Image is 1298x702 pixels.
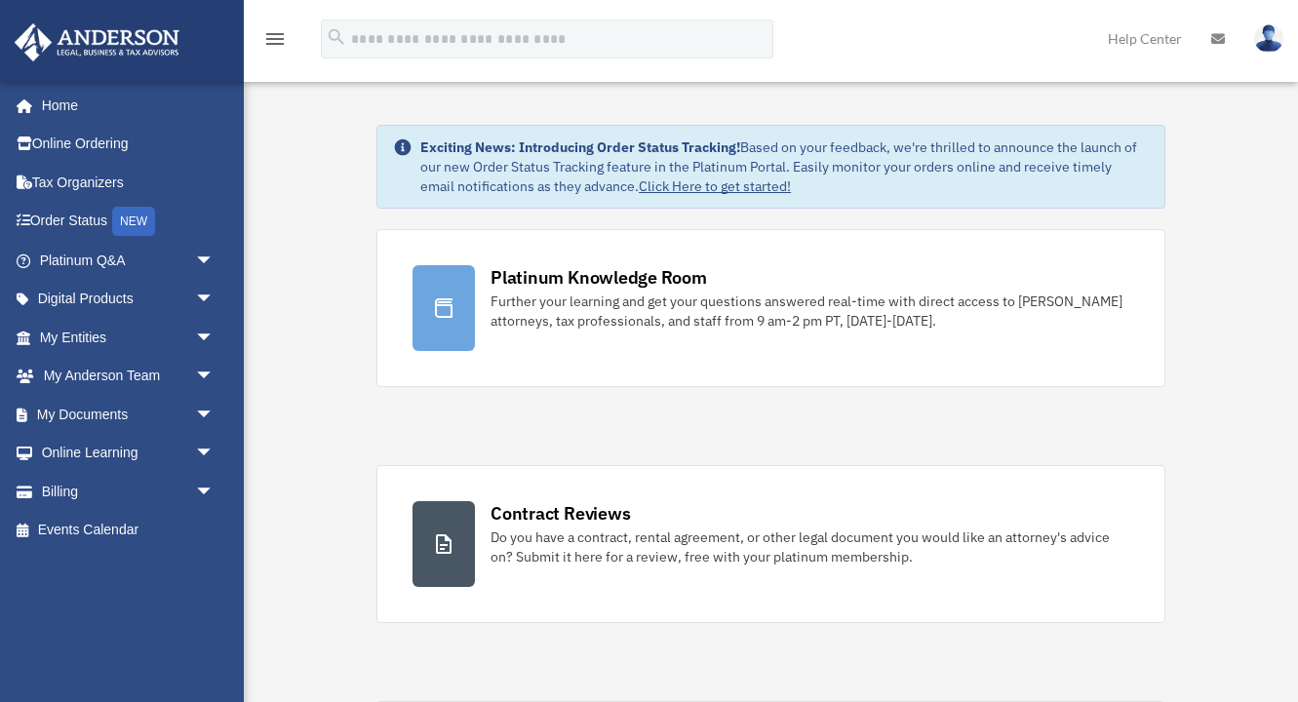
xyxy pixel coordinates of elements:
[14,434,244,473] a: Online Learningarrow_drop_down
[420,137,1149,196] div: Based on your feedback, we're thrilled to announce the launch of our new Order Status Tracking fe...
[195,395,234,435] span: arrow_drop_down
[14,280,244,319] a: Digital Productsarrow_drop_down
[491,501,630,526] div: Contract Reviews
[14,395,244,434] a: My Documentsarrow_drop_down
[491,265,707,290] div: Platinum Knowledge Room
[195,357,234,397] span: arrow_drop_down
[420,138,740,156] strong: Exciting News: Introducing Order Status Tracking!
[639,177,791,195] a: Click Here to get started!
[376,465,1165,623] a: Contract Reviews Do you have a contract, rental agreement, or other legal document you would like...
[195,241,234,281] span: arrow_drop_down
[491,527,1129,566] div: Do you have a contract, rental agreement, or other legal document you would like an attorney's ad...
[195,434,234,474] span: arrow_drop_down
[9,23,185,61] img: Anderson Advisors Platinum Portal
[491,292,1129,331] div: Further your learning and get your questions answered real-time with direct access to [PERSON_NAM...
[1254,24,1283,53] img: User Pic
[14,472,244,511] a: Billingarrow_drop_down
[14,241,244,280] a: Platinum Q&Aarrow_drop_down
[14,357,244,396] a: My Anderson Teamarrow_drop_down
[195,318,234,358] span: arrow_drop_down
[263,27,287,51] i: menu
[14,318,244,357] a: My Entitiesarrow_drop_down
[14,202,244,242] a: Order StatusNEW
[195,472,234,512] span: arrow_drop_down
[326,26,347,48] i: search
[112,207,155,236] div: NEW
[14,86,234,125] a: Home
[376,229,1165,387] a: Platinum Knowledge Room Further your learning and get your questions answered real-time with dire...
[195,280,234,320] span: arrow_drop_down
[14,511,244,550] a: Events Calendar
[263,34,287,51] a: menu
[14,125,244,164] a: Online Ordering
[14,163,244,202] a: Tax Organizers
